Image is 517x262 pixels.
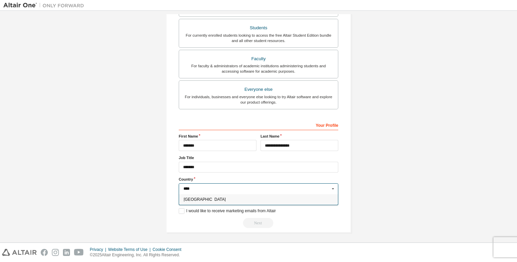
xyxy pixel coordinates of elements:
[152,247,185,252] div: Cookie Consent
[179,134,256,139] label: First Name
[2,249,37,256] img: altair_logo.svg
[179,208,276,214] label: I would like to receive marketing emails from Altair
[183,54,334,64] div: Faculty
[41,249,48,256] img: facebook.svg
[183,94,334,105] div: For individuals, businesses and everyone else looking to try Altair software and explore our prod...
[52,249,59,256] img: instagram.svg
[179,218,338,228] div: Read and acccept EULA to continue
[179,177,338,182] label: Country
[184,197,334,201] span: [GEOGRAPHIC_DATA]
[90,247,108,252] div: Privacy
[179,119,338,130] div: Your Profile
[183,33,334,43] div: For currently enrolled students looking to access the free Altair Student Edition bundle and all ...
[3,2,88,9] img: Altair One
[108,247,152,252] div: Website Terms of Use
[261,134,338,139] label: Last Name
[183,85,334,94] div: Everyone else
[63,249,70,256] img: linkedin.svg
[183,63,334,74] div: For faculty & administrators of academic institutions administering students and accessing softwa...
[179,155,338,160] label: Job Title
[74,249,84,256] img: youtube.svg
[90,252,185,258] p: © 2025 Altair Engineering, Inc. All Rights Reserved.
[183,23,334,33] div: Students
